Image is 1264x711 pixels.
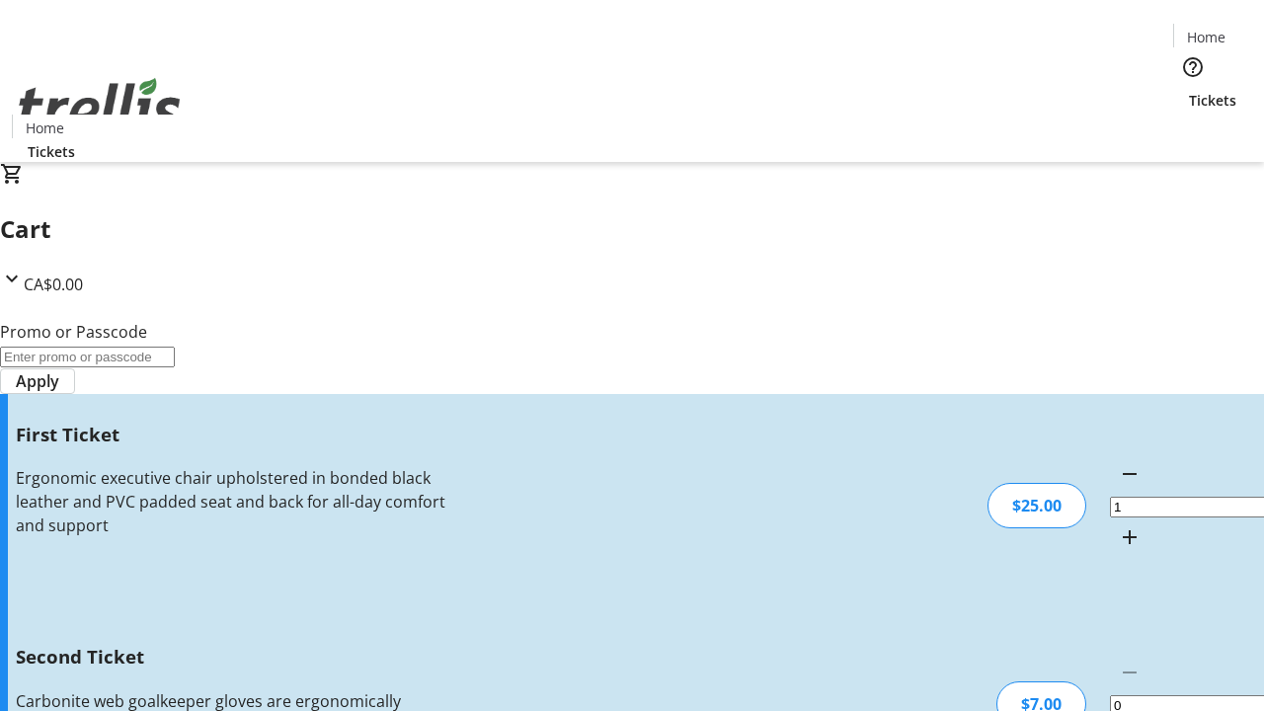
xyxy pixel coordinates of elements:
[1173,111,1213,150] button: Cart
[28,141,75,162] span: Tickets
[16,369,59,393] span: Apply
[1189,90,1236,111] span: Tickets
[12,56,188,155] img: Orient E2E Organization X0JZj5pYMl's Logo
[12,141,91,162] a: Tickets
[26,118,64,138] span: Home
[1187,27,1225,47] span: Home
[1110,454,1149,494] button: Decrement by one
[1173,90,1252,111] a: Tickets
[1110,517,1149,557] button: Increment by one
[16,466,447,537] div: Ergonomic executive chair upholstered in bonded black leather and PVC padded seat and back for al...
[16,421,447,448] h3: First Ticket
[24,274,83,295] span: CA$0.00
[1173,47,1213,87] button: Help
[1174,27,1237,47] a: Home
[987,483,1086,528] div: $25.00
[13,118,76,138] a: Home
[16,643,447,671] h3: Second Ticket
